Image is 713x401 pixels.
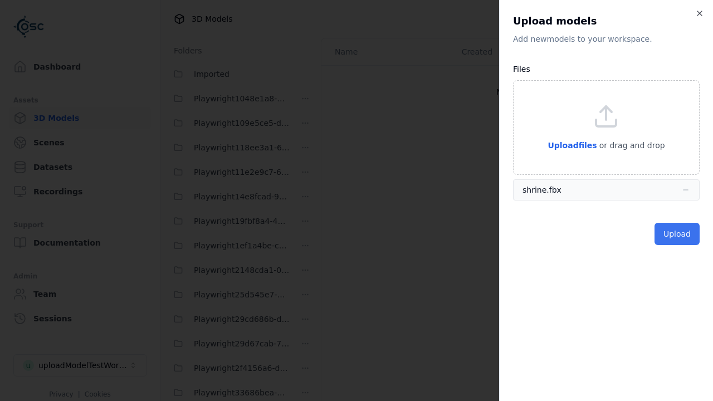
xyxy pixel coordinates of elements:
[513,65,530,74] label: Files
[513,13,700,29] h2: Upload models
[513,33,700,45] p: Add new model s to your workspace.
[597,139,665,152] p: or drag and drop
[522,184,561,195] div: shrine.fbx
[655,223,700,245] button: Upload
[548,141,597,150] span: Upload files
